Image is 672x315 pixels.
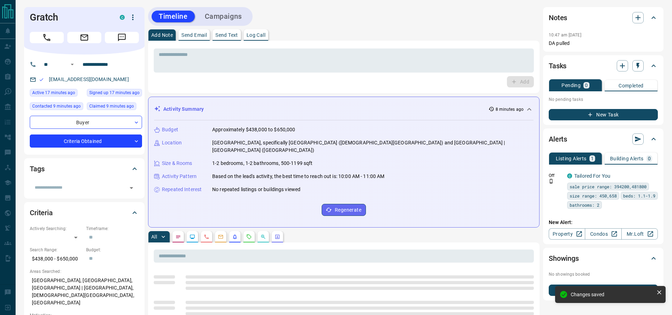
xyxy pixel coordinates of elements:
[549,9,658,26] div: Notes
[218,234,224,240] svg: Emails
[556,156,587,161] p: Listing Alerts
[549,40,658,47] p: DA pulled
[496,106,524,113] p: 8 minutes ago
[212,139,533,154] p: [GEOGRAPHIC_DATA], specifically [GEOGRAPHIC_DATA] ([DEMOGRAPHIC_DATA][GEOGRAPHIC_DATA]) and [GEOG...
[275,234,280,240] svg: Agent Actions
[549,285,658,296] button: New Showing
[30,268,139,275] p: Areas Searched:
[570,183,646,190] span: sale price range: 394200,481800
[549,253,579,264] h2: Showings
[30,204,139,221] div: Criteria
[549,131,658,148] div: Alerts
[619,83,644,88] p: Completed
[549,271,658,277] p: No showings booked
[120,15,125,20] div: condos.ca
[322,204,366,216] button: Regenerate
[154,103,533,116] div: Activity Summary8 minutes ago
[585,83,588,88] p: 0
[621,228,658,240] a: Mr.Loft
[162,126,178,133] p: Budget
[39,77,44,82] svg: Email Valid
[89,103,134,110] span: Claimed 9 minutes ago
[549,228,585,240] a: Property
[67,32,101,43] span: Email
[212,160,313,167] p: 1-2 bedrooms, 1-2 bathrooms, 500-1199 sqft
[549,172,563,179] p: Off
[30,89,83,99] div: Wed Oct 15 2025
[585,228,621,240] a: Condos
[570,201,599,208] span: bathrooms: 2
[30,247,83,253] p: Search Range:
[232,234,238,240] svg: Listing Alerts
[162,160,192,167] p: Size & Rooms
[549,109,658,120] button: New Task
[549,250,658,267] div: Showings
[549,60,566,71] h2: Tasks
[181,33,207,38] p: Send Email
[87,89,142,99] div: Wed Oct 15 2025
[30,134,142,148] div: Criteria Obtained
[162,173,197,180] p: Activity Pattern
[68,60,77,69] button: Open
[30,275,139,309] p: [GEOGRAPHIC_DATA], [GEOGRAPHIC_DATA], [GEOGRAPHIC_DATA] | [GEOGRAPHIC_DATA], [DEMOGRAPHIC_DATA][G...
[151,33,173,38] p: Add Note
[86,225,139,232] p: Timeframe:
[89,89,140,96] span: Signed up 17 minutes ago
[549,94,658,105] p: No pending tasks
[86,247,139,253] p: Budget:
[163,105,204,113] p: Activity Summary
[190,234,195,240] svg: Lead Browsing Activity
[87,102,142,112] div: Wed Oct 15 2025
[32,103,81,110] span: Contacted 9 minutes ago
[126,183,136,193] button: Open
[549,133,567,145] h2: Alerts
[212,173,385,180] p: Based on the lead's activity, the best time to reach out is: 10:00 AM - 11:00 AM
[610,156,644,161] p: Building Alerts
[151,234,157,239] p: All
[30,253,83,265] p: $438,000 - $650,000
[30,207,53,218] h2: Criteria
[571,292,654,297] div: Changes saved
[591,156,594,161] p: 1
[30,160,139,177] div: Tags
[567,173,572,178] div: condos.ca
[30,163,44,174] h2: Tags
[247,33,265,38] p: Log Call
[212,126,295,133] p: Approximately $438,000 to $650,000
[49,76,129,82] a: [EMAIL_ADDRESS][DOMAIN_NAME]
[30,225,83,232] p: Actively Searching:
[246,234,252,240] svg: Requests
[549,57,658,74] div: Tasks
[260,234,266,240] svg: Opportunities
[561,83,581,88] p: Pending
[162,139,182,147] p: Location
[30,116,142,129] div: Buyer
[549,179,554,184] svg: Push Notification Only
[30,32,64,43] span: Call
[175,234,181,240] svg: Notes
[204,234,209,240] svg: Calls
[152,11,195,22] button: Timeline
[30,102,83,112] div: Wed Oct 15 2025
[648,156,651,161] p: 0
[105,32,139,43] span: Message
[30,12,109,23] h1: Gratch
[198,11,249,22] button: Campaigns
[574,173,610,179] a: Tailored For You
[623,192,655,199] span: beds: 1.1-1.9
[212,186,300,193] p: No repeated listings or buildings viewed
[570,192,617,199] span: size range: 450,658
[549,33,581,38] p: 10:47 am [DATE]
[32,89,75,96] span: Active 17 minutes ago
[215,33,238,38] p: Send Text
[549,219,658,226] p: New Alert:
[549,12,567,23] h2: Notes
[162,186,202,193] p: Repeated Interest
